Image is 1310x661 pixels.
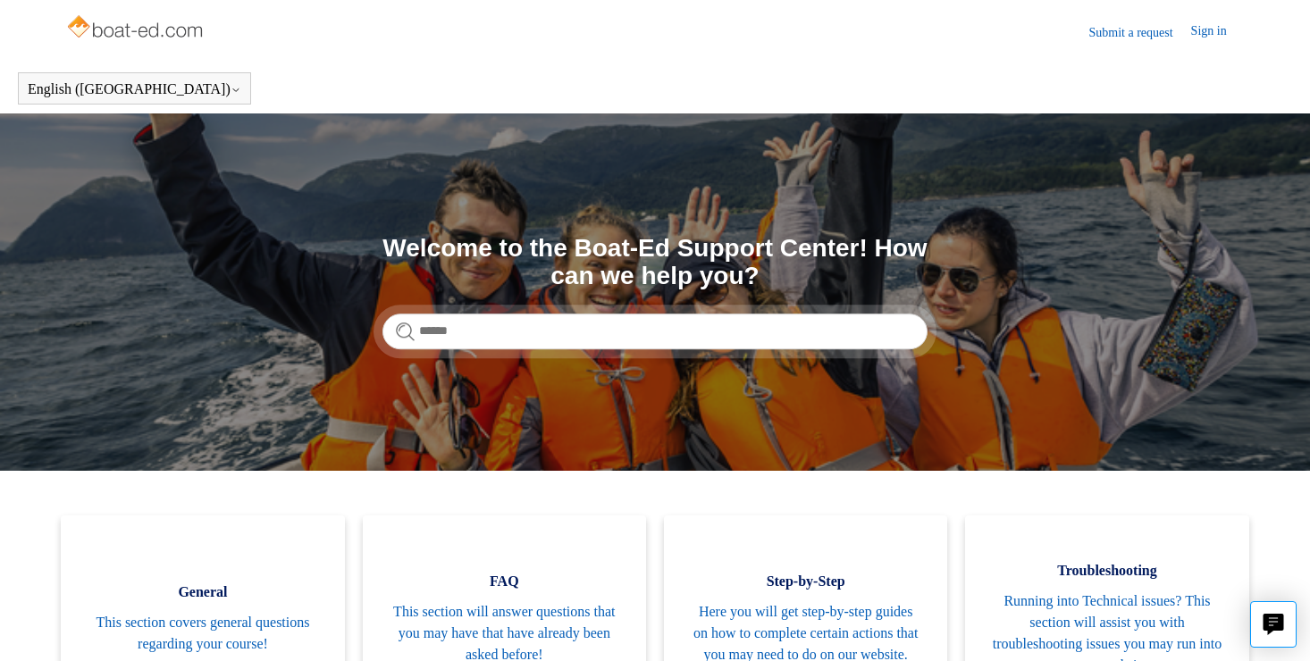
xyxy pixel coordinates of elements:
button: English ([GEOGRAPHIC_DATA]) [28,81,241,97]
input: Search [382,314,928,349]
a: Submit a request [1089,23,1191,42]
h1: Welcome to the Boat-Ed Support Center! How can we help you? [382,235,928,290]
a: Sign in [1191,21,1245,43]
span: Troubleshooting [992,560,1222,582]
span: Step-by-Step [691,571,920,592]
img: Boat-Ed Help Center home page [65,11,207,46]
span: FAQ [390,571,619,592]
button: Live chat [1250,601,1297,648]
span: This section covers general questions regarding your course! [88,612,317,655]
span: General [88,582,317,603]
